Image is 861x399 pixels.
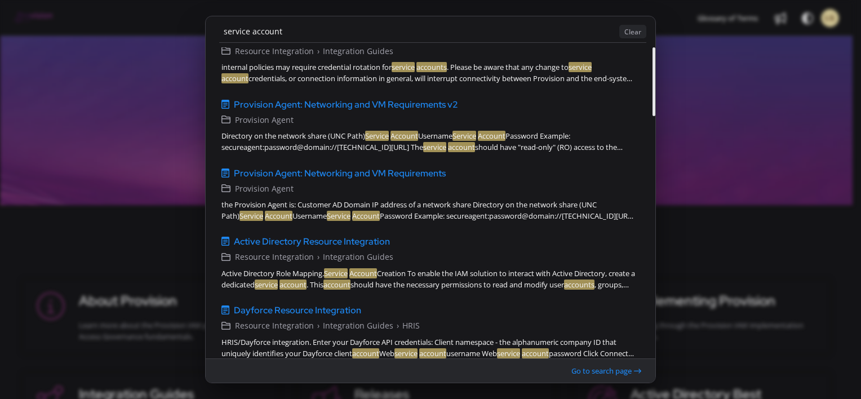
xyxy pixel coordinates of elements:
[323,320,393,332] span: Integration Guides
[323,45,393,57] span: Integration Guides
[324,268,348,278] em: Service
[317,320,319,332] span: ›
[235,182,294,194] span: Provision Agent
[416,62,447,72] em: accounts
[221,73,248,83] em: account
[564,280,594,290] em: accounts
[217,299,641,363] a: Dayforce Resource IntegrationResource Integration›Integration Guides›HRISHRIS/Dayforce integratio...
[265,211,292,221] em: Account
[317,45,319,57] span: ›
[217,93,641,157] a: Provision Agent: Networking and VM Requirements v2Provision AgentDirectory on the network share (...
[522,348,549,358] em: account
[448,142,475,152] em: account
[235,320,314,332] span: Resource Integration
[419,348,446,358] em: account
[392,62,415,72] em: service
[349,268,377,278] em: Account
[619,25,646,38] button: Clear
[397,320,399,332] span: ›
[235,251,314,263] span: Resource Integration
[239,211,263,221] em: Service
[352,211,380,221] em: Account
[317,251,319,263] span: ›
[221,130,637,153] div: Directory on the network share (UNC Path) Username Password Example: secureagent:password@domain:...
[234,97,458,111] span: Provision Agent: Networking and VM Requirements v2
[234,304,361,317] span: Dayforce Resource Integration
[571,365,642,377] button: Go to search page
[235,113,294,126] span: Provision Agent
[569,62,592,72] em: service
[221,199,637,221] div: the Provision Agent is: Customer AD Domain IP address of a network share Directory on the network...
[394,348,418,358] em: service
[219,21,615,42] input: Enter Keywords
[327,211,350,221] em: Service
[365,131,389,141] em: Service
[221,268,637,290] div: Active Directory Role Mapping. Creation To enable the IAM solution to interact with Active Direct...
[217,24,641,88] a: Microsoft Entra Resource IntegrationResource Integration›Integration Guidesinternal policies may ...
[478,131,505,141] em: Account
[497,348,520,358] em: service
[323,280,350,290] em: account
[423,142,446,152] em: service
[234,166,446,180] span: Provision Agent: Networking and VM Requirements
[255,280,278,290] em: service
[323,251,393,263] span: Integration Guides
[217,162,641,226] a: Provision Agent: Networking and VM RequirementsProvision Agentthe Provision Agent is: Customer AD...
[217,230,641,295] a: Active Directory Resource IntegrationResource Integration›Integration GuidesActive Directory Role...
[452,131,476,141] em: Service
[221,336,637,359] div: HRIS/Dayforce integration. Enter your Dayforce API credentials: Client namespace - the alphanumer...
[279,280,307,290] em: account
[235,45,314,57] span: Resource Integration
[234,235,390,249] span: Active Directory Resource Integration
[352,348,379,358] em: account
[402,320,420,332] span: HRIS
[221,61,637,84] div: internal policies may require credential rotation for . Please be aware that any change to creden...
[390,131,418,141] em: Account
